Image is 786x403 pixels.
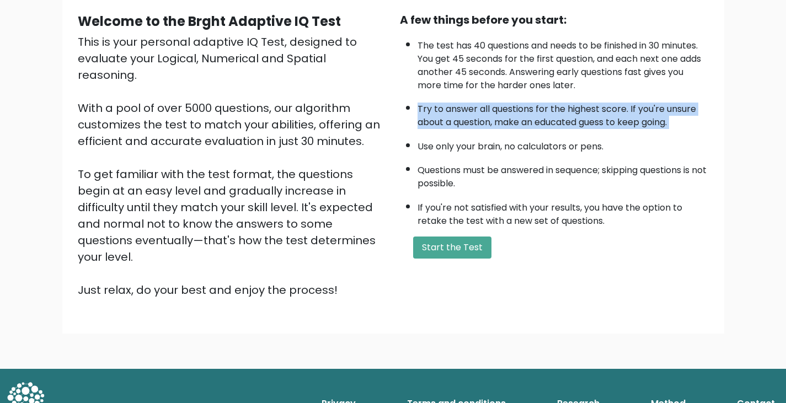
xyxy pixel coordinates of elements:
li: The test has 40 questions and needs to be finished in 30 minutes. You get 45 seconds for the firs... [418,34,709,92]
div: This is your personal adaptive IQ Test, designed to evaluate your Logical, Numerical and Spatial ... [78,34,387,298]
li: Questions must be answered in sequence; skipping questions is not possible. [418,158,709,190]
li: If you're not satisfied with your results, you have the option to retake the test with a new set ... [418,196,709,228]
button: Start the Test [413,237,491,259]
li: Use only your brain, no calculators or pens. [418,135,709,153]
div: A few things before you start: [400,12,709,28]
b: Welcome to the Brght Adaptive IQ Test [78,12,341,30]
li: Try to answer all questions for the highest score. If you're unsure about a question, make an edu... [418,97,709,129]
